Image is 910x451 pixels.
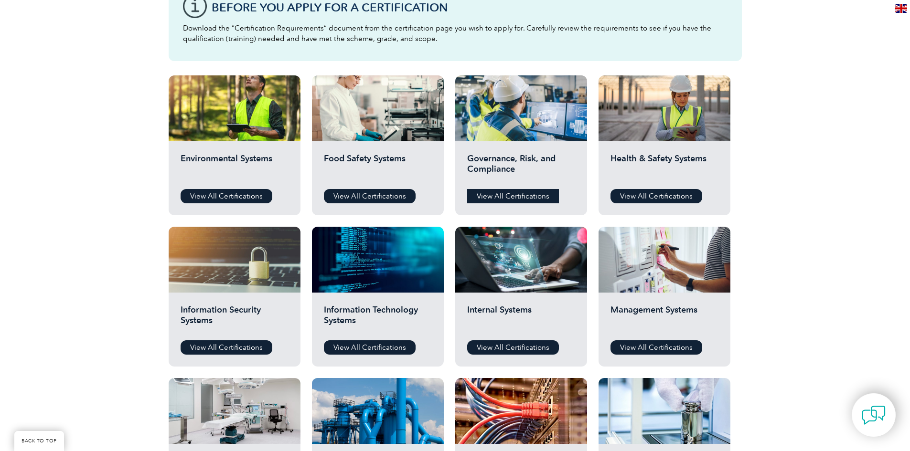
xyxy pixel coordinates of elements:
[324,153,432,182] h2: Food Safety Systems
[610,340,702,355] a: View All Certifications
[14,431,64,451] a: BACK TO TOP
[324,340,416,355] a: View All Certifications
[181,153,289,182] h2: Environmental Systems
[610,304,718,333] h2: Management Systems
[181,304,289,333] h2: Information Security Systems
[895,4,907,13] img: en
[467,340,559,355] a: View All Certifications
[183,23,728,44] p: Download the “Certification Requirements” document from the certification page you wish to apply ...
[467,153,575,182] h2: Governance, Risk, and Compliance
[610,189,702,203] a: View All Certifications
[181,340,272,355] a: View All Certifications
[181,189,272,203] a: View All Certifications
[610,153,718,182] h2: Health & Safety Systems
[862,403,886,427] img: contact-chat.png
[467,189,559,203] a: View All Certifications
[324,189,416,203] a: View All Certifications
[212,1,728,13] h3: Before You Apply For a Certification
[467,304,575,333] h2: Internal Systems
[324,304,432,333] h2: Information Technology Systems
